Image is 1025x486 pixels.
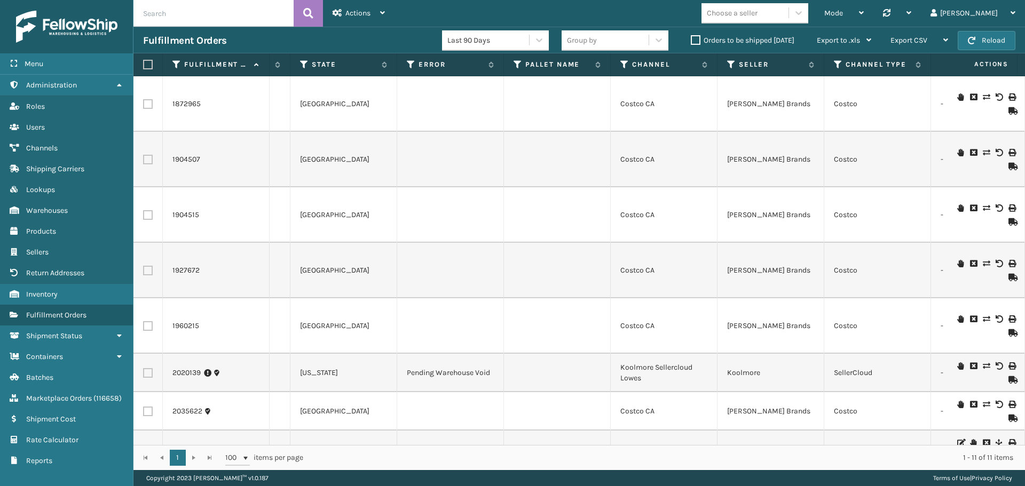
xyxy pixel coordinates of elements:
[996,315,1002,323] i: Void Label
[26,456,52,465] span: Reports
[1008,149,1015,156] i: Print Label
[611,132,717,187] td: Costco CA
[26,435,78,444] span: Rate Calculator
[1008,204,1015,212] i: Print Label
[970,260,976,267] i: Cancel Fulfillment Order
[846,60,910,69] label: Channel Type
[290,243,397,298] td: [GEOGRAPHIC_DATA]
[890,36,927,45] span: Export CSV
[824,76,931,132] td: Costco
[290,132,397,187] td: [GEOGRAPHIC_DATA]
[824,243,931,298] td: Costco
[957,439,964,447] i: Edit
[933,470,1012,486] div: |
[958,31,1015,50] button: Reload
[739,60,803,69] label: Seller
[25,59,43,68] span: Menu
[996,204,1002,212] i: Void Label
[983,260,989,267] i: Change shipping
[957,260,964,267] i: On Hold
[26,352,63,361] span: Containers
[957,362,964,370] i: On Hold
[611,298,717,354] td: Costco CA
[970,362,976,370] i: Cancel Fulfillment Order
[611,243,717,298] td: Costco CA
[26,144,58,153] span: Channels
[970,93,976,101] i: Cancel Fulfillment Order
[290,298,397,354] td: [GEOGRAPHIC_DATA]
[824,298,931,354] td: Costco
[312,60,376,69] label: State
[717,76,824,132] td: [PERSON_NAME] Brands
[957,149,964,156] i: On Hold
[172,210,199,220] a: 1904515
[345,9,370,18] span: Actions
[172,321,199,331] a: 1960215
[184,60,249,69] label: Fulfillment Order Id
[717,132,824,187] td: [PERSON_NAME] Brands
[225,450,303,466] span: items per page
[1008,439,1015,447] i: Print BOL
[26,415,76,424] span: Shipment Cost
[290,187,397,243] td: [GEOGRAPHIC_DATA]
[290,392,397,431] td: [GEOGRAPHIC_DATA]
[1008,107,1015,115] i: Mark as Shipped
[318,452,1013,463] div: 1 - 11 of 11 items
[143,34,226,47] h3: Fulfillment Orders
[970,149,976,156] i: Cancel Fulfillment Order
[1008,315,1015,323] i: Print Label
[1008,260,1015,267] i: Print Label
[824,431,931,469] td: Manual Orders
[16,11,117,43] img: logo
[26,373,53,382] span: Batches
[172,444,203,455] a: 2036486
[447,35,530,46] div: Last 90 Days
[957,204,964,212] i: On Hold
[26,331,82,340] span: Shipment Status
[26,102,45,111] span: Roles
[824,9,843,18] span: Mode
[996,260,1002,267] i: Void Label
[970,315,976,323] i: Cancel Fulfillment Order
[824,132,931,187] td: Costco
[970,439,976,447] i: On Hold
[172,368,201,378] a: 2020139
[983,93,989,101] i: Change shipping
[717,392,824,431] td: [PERSON_NAME] Brands
[824,187,931,243] td: Costco
[717,431,824,469] td: SleepGeekz
[824,392,931,431] td: Costco
[1008,401,1015,408] i: Print Label
[1008,163,1015,170] i: Mark as Shipped
[26,81,77,90] span: Administration
[1008,362,1015,370] i: Print Label
[1008,376,1015,384] i: Mark as Shipped
[26,123,45,132] span: Users
[290,431,397,469] td: [US_STATE]
[996,362,1002,370] i: Void Label
[26,394,92,403] span: Marketplace Orders
[983,315,989,323] i: Change shipping
[26,206,68,215] span: Warehouses
[983,204,989,212] i: Change shipping
[397,354,504,392] td: Pending Warehouse Void
[970,204,976,212] i: Cancel Fulfillment Order
[225,452,241,463] span: 100
[824,354,931,392] td: SellerCloud
[170,450,186,466] a: 1
[941,55,1015,73] span: Actions
[972,474,1012,482] a: Privacy Policy
[26,185,55,194] span: Lookups
[26,290,58,299] span: Inventory
[93,394,122,403] span: ( 116658 )
[707,7,758,19] div: Choose a seller
[146,470,269,486] p: Copyright 2023 [PERSON_NAME]™ v 1.0.187
[983,439,989,447] i: Cancel Fulfillment Order
[957,93,964,101] i: On Hold
[983,149,989,156] i: Change shipping
[611,76,717,132] td: Costco CA
[1008,274,1015,281] i: Mark as Shipped
[611,187,717,243] td: Costco CA
[172,99,201,109] a: 1872965
[996,401,1002,408] i: Void Label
